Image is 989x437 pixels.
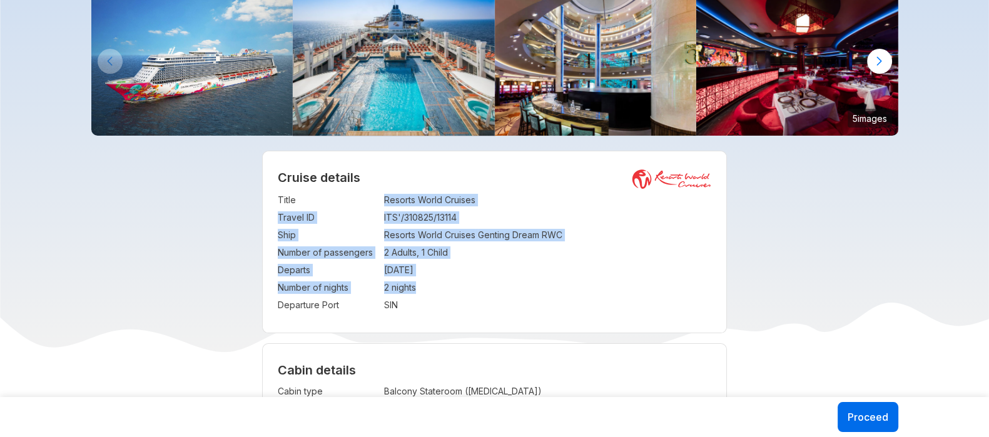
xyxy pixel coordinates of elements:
[278,383,378,400] td: Cabin type
[378,209,384,226] td: :
[848,109,892,128] small: 5 images
[384,191,711,209] td: Resorts World Cruises
[838,402,898,432] button: Proceed
[378,191,384,209] td: :
[278,279,378,296] td: Number of nights
[378,244,384,261] td: :
[278,226,378,244] td: Ship
[384,244,711,261] td: 2 Adults, 1 Child
[384,279,711,296] td: 2 nights
[384,296,711,314] td: SIN
[278,261,378,279] td: Departs
[378,226,384,244] td: :
[384,383,614,400] td: Balcony Stateroom ([MEDICAL_DATA])
[278,170,711,185] h2: Cruise details
[278,296,378,314] td: Departure Port
[384,261,711,279] td: [DATE]
[378,261,384,279] td: :
[278,209,378,226] td: Travel ID
[378,279,384,296] td: :
[278,244,378,261] td: Number of passengers
[378,383,384,400] td: :
[278,363,711,378] h4: Cabin details
[278,191,378,209] td: Title
[384,209,711,226] td: ITS'/310825/13114
[384,226,711,244] td: Resorts World Cruises Genting Dream RWC
[378,296,384,314] td: :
